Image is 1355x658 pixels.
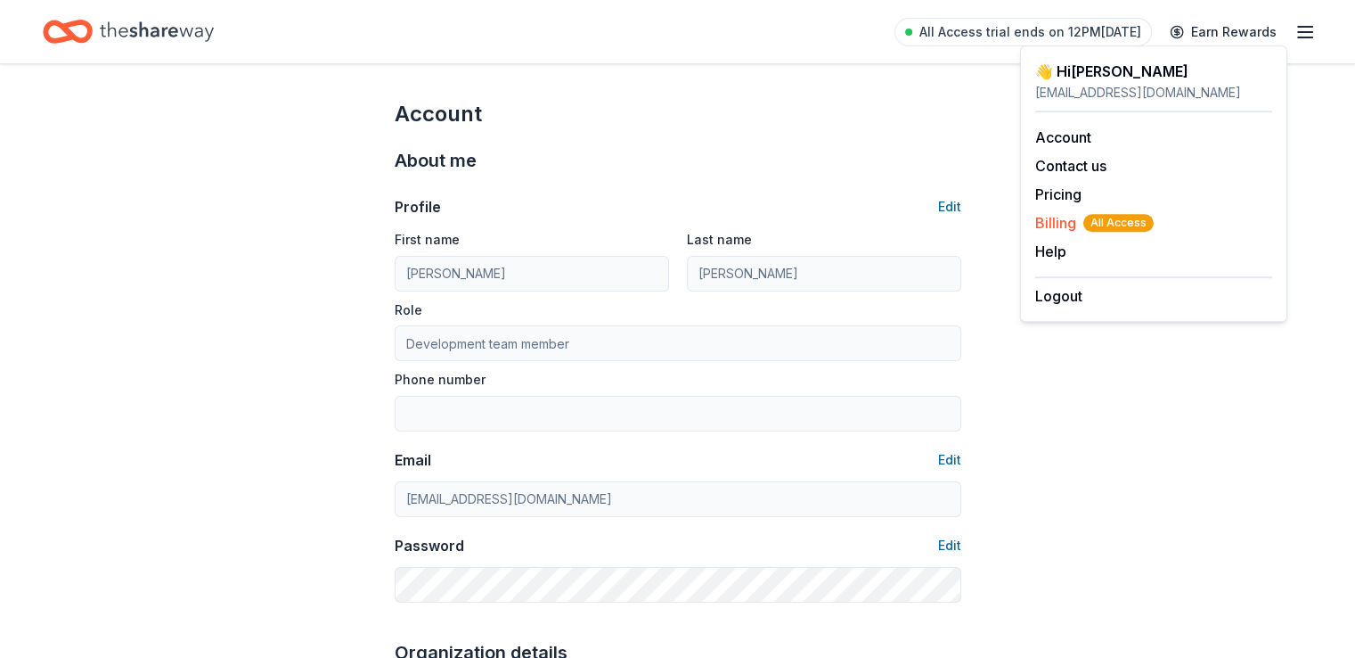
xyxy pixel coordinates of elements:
[1035,212,1154,234] span: Billing
[395,146,961,175] div: About me
[1035,212,1154,234] button: BillingAll Access
[1035,185,1082,203] a: Pricing
[395,301,422,319] label: Role
[1083,214,1154,232] span: All Access
[1035,241,1066,262] button: Help
[687,231,752,249] label: Last name
[938,196,961,218] button: Edit
[1035,82,1272,103] div: [EMAIL_ADDRESS][DOMAIN_NAME]
[1035,285,1082,307] button: Logout
[919,21,1141,43] span: All Access trial ends on 12PM[DATE]
[395,371,486,389] label: Phone number
[938,535,961,556] button: Edit
[395,449,431,471] div: Email
[395,196,441,218] div: Profile
[938,449,961,471] button: Edit
[894,18,1152,46] a: All Access trial ends on 12PM[DATE]
[1159,16,1287,48] a: Earn Rewards
[395,231,460,249] label: First name
[1035,61,1272,82] div: 👋 Hi [PERSON_NAME]
[395,535,464,556] div: Password
[395,100,961,128] div: Account
[43,11,214,53] a: Home
[1035,155,1106,177] button: Contact us
[1035,128,1091,146] a: Account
